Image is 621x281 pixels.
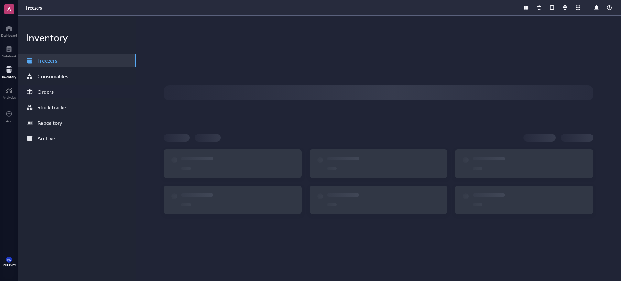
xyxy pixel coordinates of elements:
a: Notebook [2,44,16,58]
a: Inventory [2,64,16,79]
a: Dashboard [1,23,17,37]
div: Dashboard [1,33,17,37]
div: Consumables [38,72,68,81]
div: Analytics [3,95,16,99]
a: Analytics [3,85,16,99]
a: Freezers [26,5,43,11]
span: MK [7,258,11,261]
span: A [7,5,11,13]
div: Repository [38,118,62,127]
div: Add [6,119,12,123]
div: Account [3,263,16,266]
a: Orders [18,85,136,98]
a: Archive [18,132,136,145]
div: Archive [38,134,55,143]
div: Inventory [2,75,16,79]
div: Inventory [18,31,136,44]
div: Stock tracker [38,103,68,112]
a: Stock tracker [18,101,136,114]
a: Repository [18,116,136,129]
a: Consumables [18,70,136,83]
a: Freezers [18,54,136,67]
div: Orders [38,87,54,96]
div: Notebook [2,54,16,58]
div: Freezers [38,56,57,65]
